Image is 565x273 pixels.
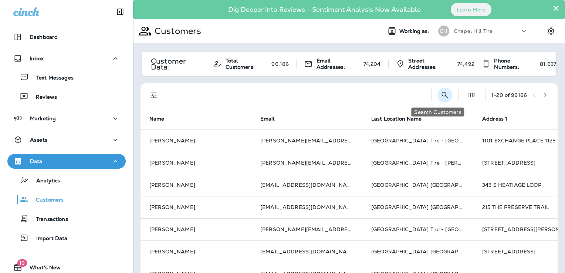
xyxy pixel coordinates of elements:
[451,3,491,16] button: Learn More
[141,196,251,218] td: [PERSON_NAME]
[151,58,206,70] p: Customer Data:
[457,61,474,67] p: 74,492
[544,24,558,38] button: Settings
[7,111,126,126] button: Marketing
[7,192,126,207] button: Customers
[28,197,64,204] p: Customers
[552,2,559,14] button: Close
[408,58,454,70] span: Street Addresses:
[251,152,362,174] td: [PERSON_NAME][EMAIL_ADDRESS][PERSON_NAME][DOMAIN_NAME]
[7,30,126,44] button: Dashboard
[260,116,274,122] span: Email
[17,259,27,267] span: 19
[152,26,201,37] p: Customers
[7,154,126,169] button: Data
[141,218,251,240] td: [PERSON_NAME]
[438,26,449,37] div: CH
[110,4,131,19] button: Collapse Sidebar
[28,216,68,223] p: Transactions
[371,116,422,122] span: Last Location Name
[437,88,452,102] button: Search Customers
[464,88,479,102] button: Edit Fields
[30,137,47,143] p: Assets
[251,218,362,240] td: [PERSON_NAME][EMAIL_ADDRESS][DOMAIN_NAME]
[251,174,362,196] td: [EMAIL_ADDRESS][DOMAIN_NAME]
[371,159,549,166] span: [GEOGRAPHIC_DATA] Tire - [PERSON_NAME][GEOGRAPHIC_DATA]
[7,89,126,104] button: Reviews
[260,115,284,122] span: Email
[7,70,126,85] button: Text Messages
[7,230,126,246] button: Import Data
[30,34,58,40] p: Dashboard
[146,88,161,102] button: Filters
[7,211,126,226] button: Transactions
[491,92,527,98] div: 1 - 20 of 96186
[30,55,44,61] p: Inbox
[363,61,381,67] p: 74,204
[399,28,431,34] span: Working as:
[482,116,507,122] span: Address 1
[371,182,488,188] span: [GEOGRAPHIC_DATA] [GEOGRAPHIC_DATA]
[28,94,57,101] p: Reviews
[454,28,493,34] p: Chapel Hill Tire
[317,58,360,70] span: Email Addresses:
[30,158,43,164] p: Data
[251,129,362,152] td: [PERSON_NAME][EMAIL_ADDRESS][PERSON_NAME][DOMAIN_NAME]
[29,235,68,242] p: Import Data
[371,248,534,255] span: [GEOGRAPHIC_DATA] [GEOGRAPHIC_DATA][PERSON_NAME]
[7,51,126,66] button: Inbox
[251,240,362,263] td: [EMAIL_ADDRESS][DOMAIN_NAME]
[149,116,165,122] span: Name
[149,115,174,122] span: Name
[371,115,432,122] span: Last Location Name
[371,226,503,233] span: [GEOGRAPHIC_DATA] Tire - [GEOGRAPHIC_DATA]
[30,115,56,121] p: Marketing
[271,61,289,67] p: 96,186
[482,115,517,122] span: Address 1
[207,9,442,11] p: Dig Deeper into Reviews - Sentiment Analysis Now Available
[540,61,556,67] p: 81,637
[411,108,464,117] div: Search Customers
[29,178,60,185] p: Analytics
[141,174,251,196] td: [PERSON_NAME]
[141,152,251,174] td: [PERSON_NAME]
[371,204,534,210] span: [GEOGRAPHIC_DATA] [GEOGRAPHIC_DATA][PERSON_NAME]
[141,240,251,263] td: [PERSON_NAME]
[141,129,251,152] td: [PERSON_NAME]
[7,172,126,188] button: Analytics
[494,58,536,70] span: Phone Numbers:
[251,196,362,218] td: [EMAIL_ADDRESS][DOMAIN_NAME]
[371,137,503,144] span: [GEOGRAPHIC_DATA] Tire - [GEOGRAPHIC_DATA]
[29,75,74,82] p: Text Messages
[7,132,126,147] button: Assets
[226,58,268,70] span: Total Customers:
